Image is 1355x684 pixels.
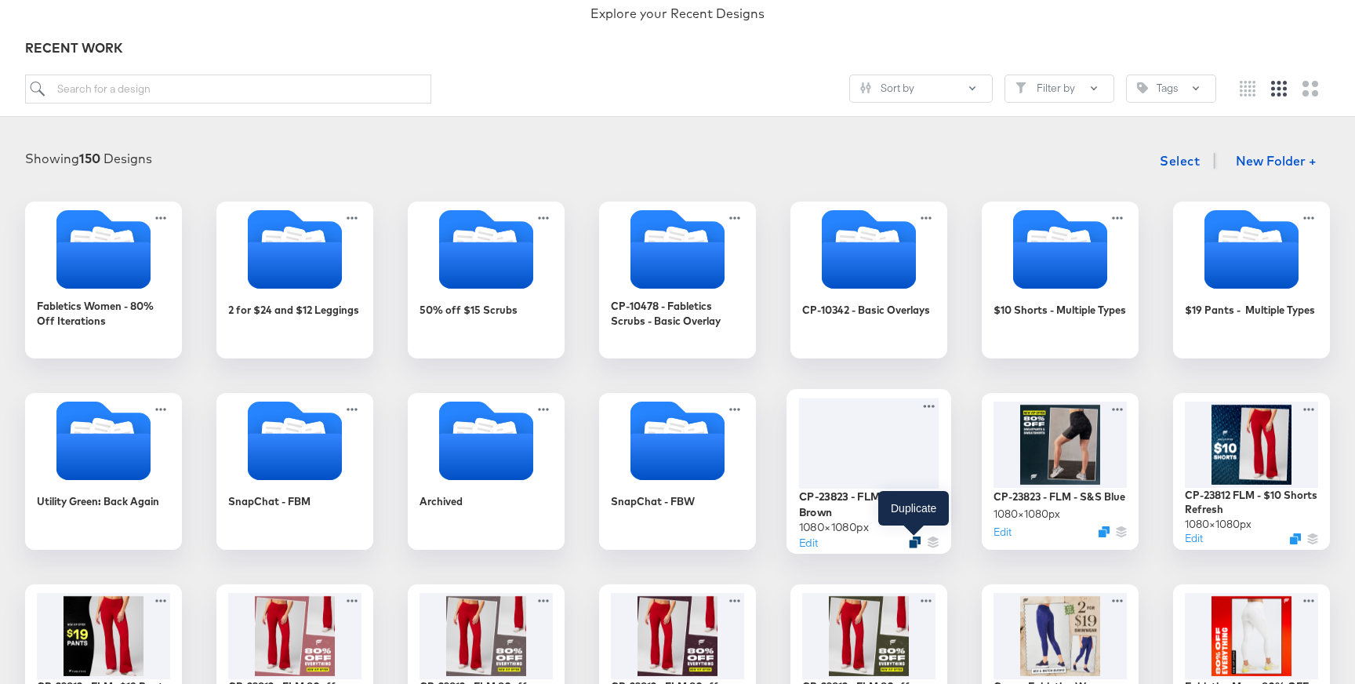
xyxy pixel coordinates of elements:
span: Select [1160,150,1200,172]
div: CP-23812 FLM - $10 Shorts Refresh1080×1080pxEditDuplicate [1173,393,1330,550]
div: $19 Pants - Multiple Types [1185,303,1315,318]
div: $10 Shorts - Multiple Types [994,303,1126,318]
svg: Folder [790,210,947,289]
button: Edit [1185,531,1203,546]
div: 1080 × 1080 px [1185,517,1251,532]
button: Edit [799,534,818,549]
svg: Folder [216,402,373,480]
div: $19 Pants - Multiple Types [1173,202,1330,358]
svg: Folder [25,210,182,289]
strong: 150 [79,151,100,166]
div: CP-23823 - FLM - S&S Brown1080×1080pxEditDuplicate [786,389,951,554]
div: RECENT WORK [25,39,1330,57]
div: Fabletics Women - 80% Off Iterations [25,202,182,358]
div: CP-23823 - FLM - S&S Brown [799,489,939,519]
div: CP-10342 - Basic Overlays [790,202,947,358]
svg: Large grid [1302,81,1318,96]
button: TagTags [1126,75,1216,103]
div: Archived [420,494,463,509]
div: SnapChat - FBW [599,393,756,550]
div: CP-23823 - FLM - S&S Blue [994,489,1125,504]
svg: Medium grid [1271,81,1287,96]
div: Fabletics Women - 80% Off Iterations [37,299,170,328]
div: CP-10478 - Fabletics Scrubs - Basic Overlay [599,202,756,358]
div: 1080 × 1080 px [994,507,1060,522]
div: CP-23823 - FLM - S&S Blue1080×1080pxEditDuplicate [982,393,1139,550]
svg: Duplicate [1290,533,1301,544]
div: 1080 × 1080 px [799,519,869,534]
div: SnapChat - FBW [611,494,695,509]
div: CP-10342 - Basic Overlays [802,303,930,318]
button: New Folder + [1222,147,1330,177]
div: CP-10478 - Fabletics Scrubs - Basic Overlay [611,299,744,328]
svg: Folder [982,210,1139,289]
svg: Sliders [860,82,871,93]
input: Search for a design [25,75,431,104]
button: FilterFilter by [1004,75,1114,103]
svg: Folder [599,210,756,289]
button: Select [1153,145,1206,176]
div: Utility Green: Back Again [25,393,182,550]
svg: Filter [1015,82,1026,93]
svg: Folder [599,402,756,480]
svg: Folder [408,210,565,289]
svg: Folder [408,402,565,480]
div: SnapChat - FBM [216,393,373,550]
div: Explore your Recent Designs [590,5,765,23]
div: SnapChat - FBM [228,494,311,509]
svg: Duplicate [909,537,921,548]
svg: Duplicate [1099,526,1110,537]
div: $10 Shorts - Multiple Types [982,202,1139,358]
div: 50% off $15 Scrubs [420,303,518,318]
svg: Tag [1137,82,1148,93]
svg: Small grid [1240,81,1255,96]
button: Edit [994,525,1012,540]
div: Utility Green: Back Again [37,494,159,509]
div: 2 for $24 and $12 Leggings [228,303,359,318]
button: SlidersSort by [849,75,993,103]
svg: Folder [216,210,373,289]
div: 2 for $24 and $12 Leggings [216,202,373,358]
div: Archived [408,393,565,550]
div: CP-23812 FLM - $10 Shorts Refresh [1185,488,1318,517]
svg: Folder [1173,210,1330,289]
div: Showing Designs [25,150,152,168]
svg: Folder [25,402,182,480]
div: 50% off $15 Scrubs [408,202,565,358]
